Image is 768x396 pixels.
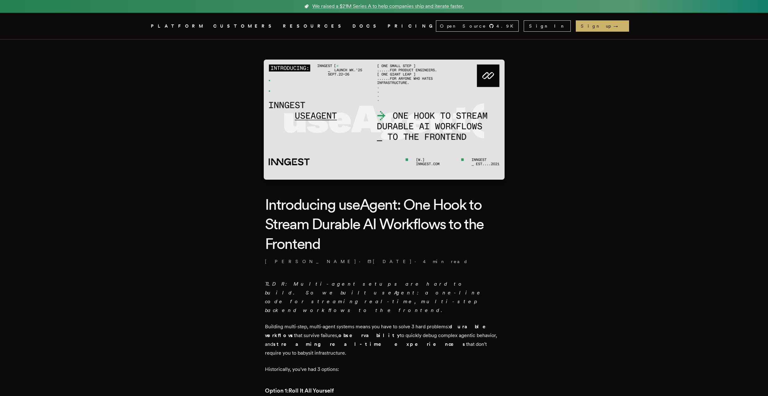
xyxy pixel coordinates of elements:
h1: Introducing useAgent: One Hook to Stream Durable AI Workflows to the Frontend [265,195,503,253]
span: We raised a $21M Series A to help companies ship and iterate faster. [312,3,464,10]
span: → [613,23,624,29]
span: 4.9 K [496,23,517,29]
span: [DATE] [368,258,412,265]
a: Sign In [524,20,571,32]
a: [PERSON_NAME] [265,258,357,265]
em: TLDR: Multi-agent setups are hard to build. So we built useAgent: a one-line code for streaming r... [265,281,483,313]
p: Historically, you've had 3 options: [265,365,503,374]
nav: Global [133,13,635,39]
a: Sign up [576,20,629,32]
span: 4 min read [423,258,468,265]
h3: Option 1: [265,386,503,395]
img: Featured image for Introducing useAgent: One Hook to Stream Durable AI Workflows to the Frontend ... [264,60,505,180]
strong: observability [338,332,400,338]
a: DOCS [352,22,380,30]
button: RESOURCES [283,22,345,30]
a: CUSTOMERS [213,22,275,30]
strong: Roll It All Yourself [289,387,334,394]
p: · · [265,258,503,265]
button: PLATFORM [151,22,206,30]
a: PRICING [388,22,436,30]
strong: streaming real-time experiences [273,341,466,347]
span: Open Source [440,23,486,29]
p: Building multi-step, multi-agent systems means you have to solve 3 hard problems: that survive fa... [265,322,503,357]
